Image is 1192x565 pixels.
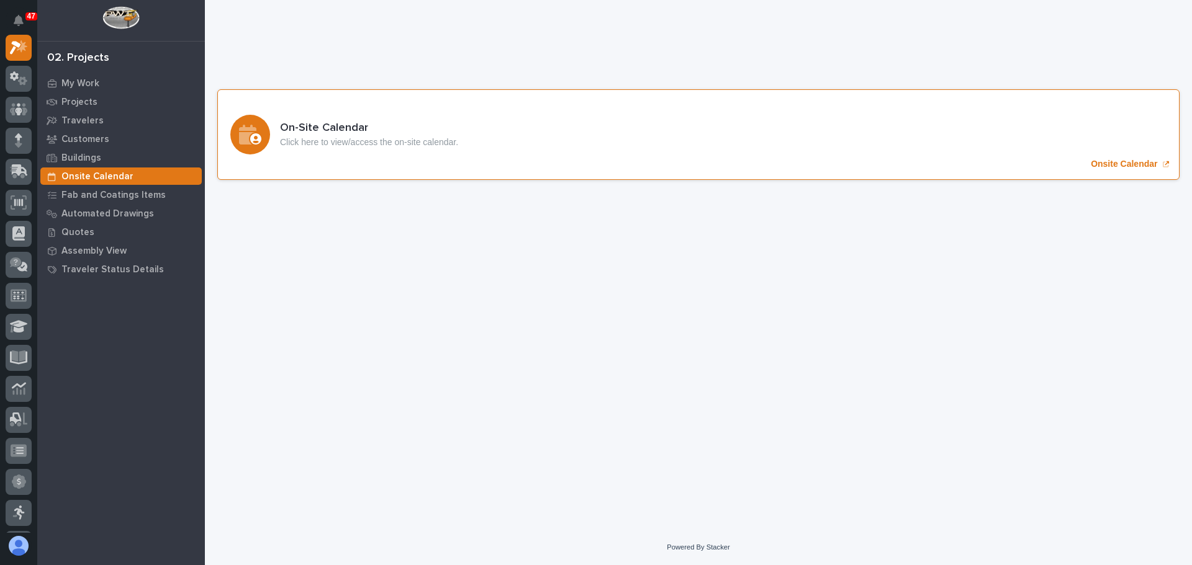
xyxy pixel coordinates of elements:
[61,208,154,220] p: Automated Drawings
[37,185,205,204] a: Fab and Coatings Items
[280,122,458,135] h3: On-Site Calendar
[27,12,35,20] p: 47
[37,204,205,223] a: Automated Drawings
[61,264,164,275] p: Traveler Status Details
[217,89,1180,180] a: Onsite Calendar
[16,15,32,35] div: Notifications47
[102,6,139,29] img: Workspace Logo
[61,190,166,201] p: Fab and Coatings Items
[61,115,104,127] p: Travelers
[37,167,205,185] a: Onsite Calendar
[37,130,205,148] a: Customers
[47,51,109,65] div: 02. Projects
[667,543,729,551] a: Powered By Stacker
[61,227,94,238] p: Quotes
[61,153,101,164] p: Buildings
[37,92,205,111] a: Projects
[61,171,133,182] p: Onsite Calendar
[37,148,205,167] a: Buildings
[1091,159,1157,169] p: Onsite Calendar
[61,134,109,145] p: Customers
[6,533,32,559] button: users-avatar
[37,260,205,278] a: Traveler Status Details
[6,7,32,33] button: Notifications
[37,223,205,241] a: Quotes
[61,97,97,108] p: Projects
[37,111,205,130] a: Travelers
[37,241,205,260] a: Assembly View
[61,246,127,257] p: Assembly View
[61,78,99,89] p: My Work
[37,74,205,92] a: My Work
[280,137,458,148] p: Click here to view/access the on-site calendar.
